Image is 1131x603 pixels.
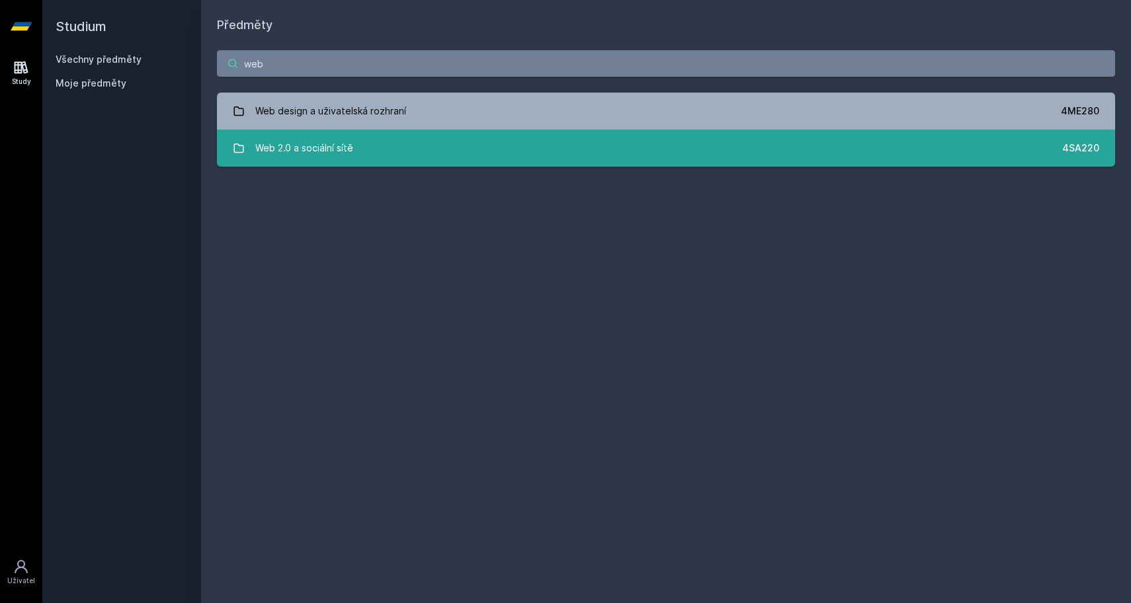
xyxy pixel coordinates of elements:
[217,16,1115,34] h1: Předměty
[217,50,1115,77] input: Název nebo ident předmětu…
[3,552,40,592] a: Uživatel
[7,576,35,586] div: Uživatel
[56,77,126,90] span: Moje předměty
[217,93,1115,130] a: Web design a uživatelská rozhraní 4ME280
[12,77,31,87] div: Study
[1061,104,1099,118] div: 4ME280
[1062,141,1099,155] div: 4SA220
[255,135,353,161] div: Web 2.0 a sociální sítě
[3,53,40,93] a: Study
[56,54,142,65] a: Všechny předměty
[217,130,1115,167] a: Web 2.0 a sociální sítě 4SA220
[255,98,406,124] div: Web design a uživatelská rozhraní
